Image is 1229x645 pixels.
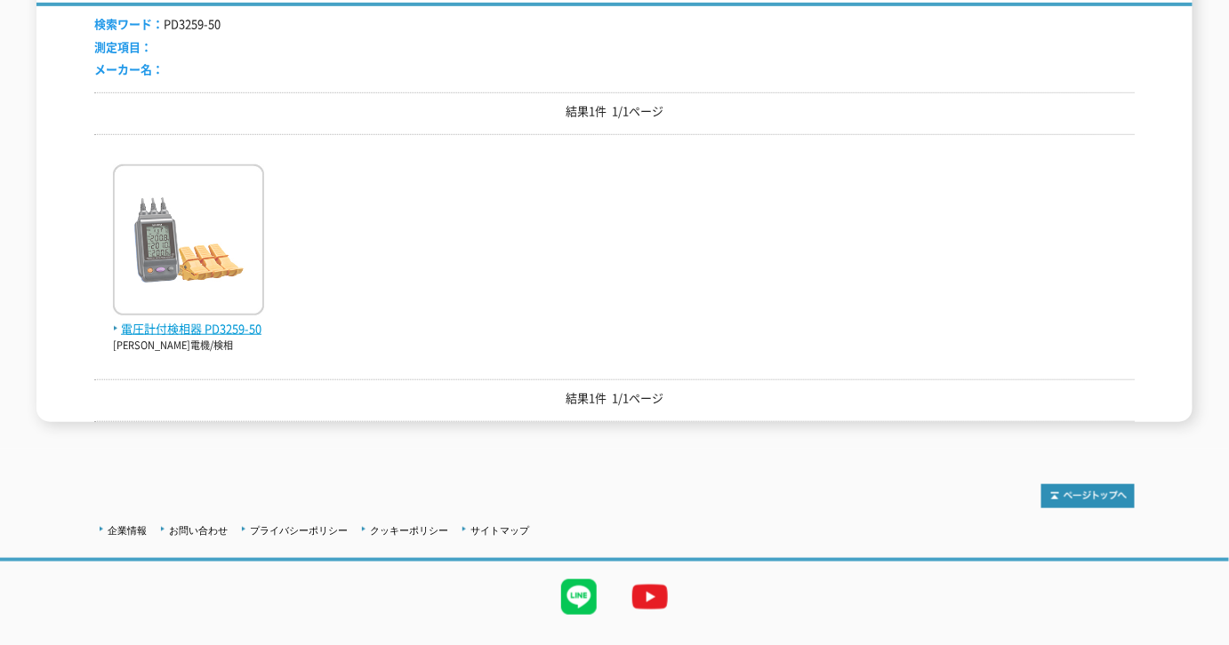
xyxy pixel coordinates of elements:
span: 測定項目： [94,38,152,55]
li: PD3259-50 [94,15,221,34]
span: 検索ワード： [94,15,164,32]
a: お問い合わせ [169,525,228,536]
span: 電圧計付検相器 PD3259-50 [113,320,264,338]
span: メーカー名： [94,60,164,77]
p: 結果1件 1/1ページ [94,102,1135,121]
img: トップページへ [1041,484,1135,508]
p: 結果1件 1/1ページ [94,389,1135,408]
a: クッキーポリシー [370,525,448,536]
p: [PERSON_NAME]電機/検相 [113,338,264,354]
img: YouTube [614,561,686,633]
a: 電圧計付検相器 PD3259-50 [113,301,264,338]
img: LINE [543,561,614,633]
a: サイトマップ [470,525,529,536]
a: 企業情報 [108,525,147,536]
a: プライバシーポリシー [250,525,348,536]
img: PD3259-50 [113,164,264,320]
